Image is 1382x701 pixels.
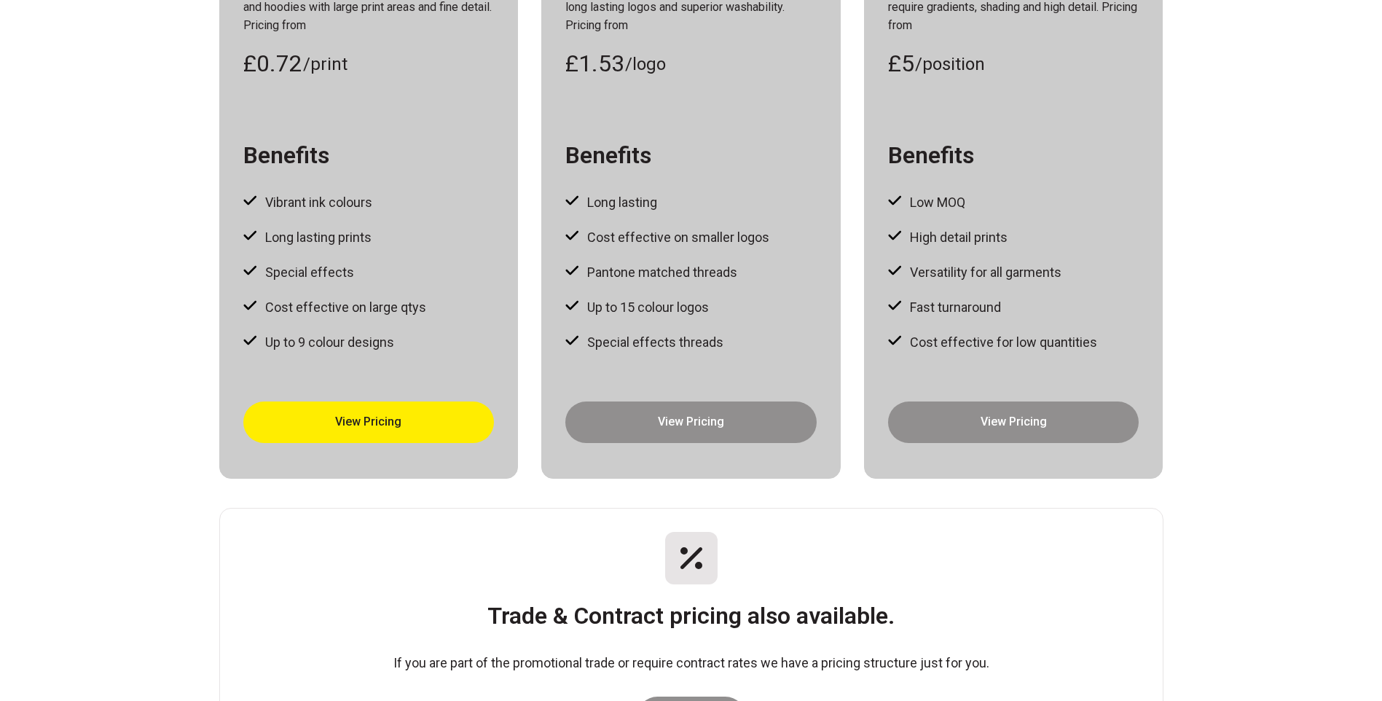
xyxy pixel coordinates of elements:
li: Pantone matched threads [565,262,769,283]
h3: Benefits [243,141,329,169]
span: £0.72 [243,46,302,82]
li: Vibrant ink colours [243,192,426,213]
li: Cost effective on large qtys [243,297,426,318]
span: /print [303,51,348,78]
iframe: Chat Widget [1139,544,1382,701]
span: /logo [625,51,666,78]
span: £5 [888,46,914,82]
h3: Trade & Contract pricing also available. [393,602,989,630]
li: Cost effective on smaller logos [565,227,769,248]
li: Long lasting [565,192,769,213]
li: Fast turnaround [888,297,1097,318]
a: View Pricing [243,402,495,443]
li: Special effects [243,262,426,283]
h3: Benefits [888,141,974,169]
span: £1.53 [565,46,624,82]
li: Low MOQ [888,192,1097,213]
li: High detail prints [888,227,1097,248]
a: View Pricing [565,402,817,443]
a: View Pricing [888,402,1139,443]
li: Long lasting prints [243,227,426,248]
span: /position [915,51,985,78]
li: Special effects threads [565,332,769,353]
div: Widget pro chat [1139,544,1382,701]
p: If you are part of the promotional trade or require contract rates we have a pricing structure ju... [393,653,989,673]
li: Cost effective for low quantities [888,332,1097,353]
li: Up to 15 colour logos [565,297,769,318]
li: Up to 9 colour designs [243,332,426,353]
li: Versatility for all garments [888,262,1097,283]
h3: Benefits [565,141,651,169]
